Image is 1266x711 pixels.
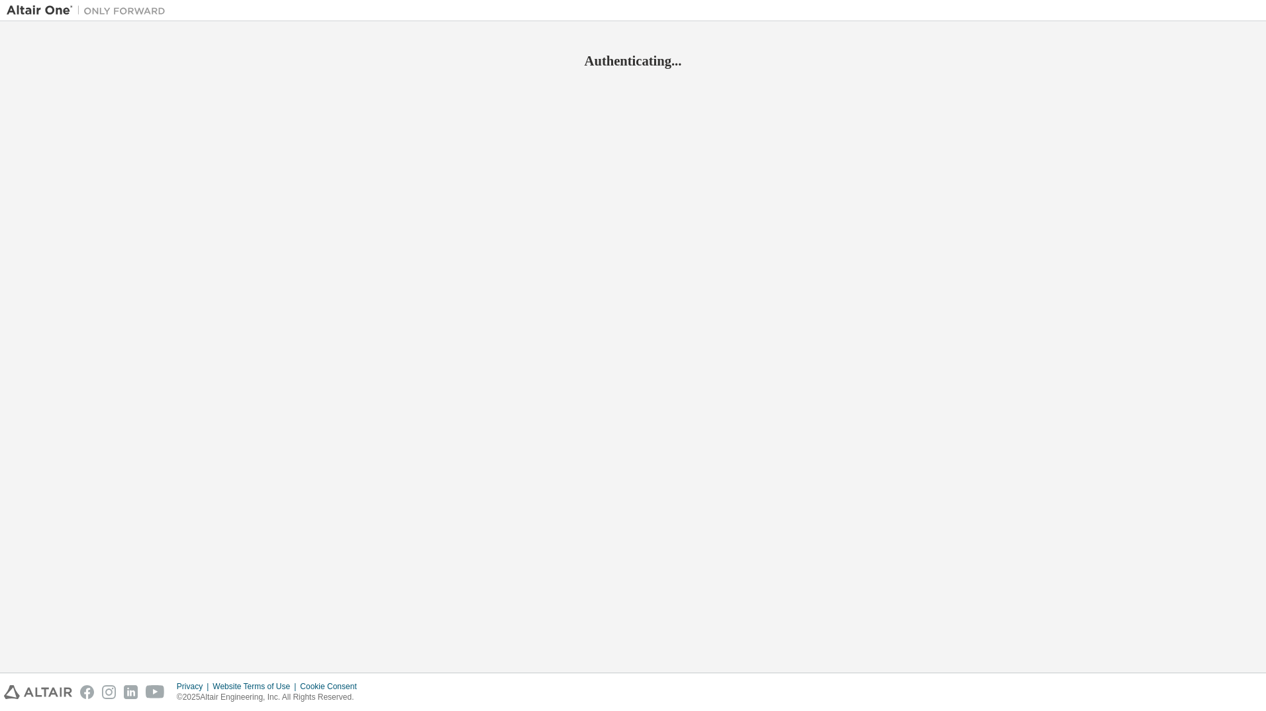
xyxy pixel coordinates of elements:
h2: Authenticating... [7,52,1259,70]
div: Privacy [177,681,213,692]
p: © 2025 Altair Engineering, Inc. All Rights Reserved. [177,692,365,703]
img: youtube.svg [146,685,165,699]
div: Cookie Consent [300,681,364,692]
img: linkedin.svg [124,685,138,699]
img: Altair One [7,4,172,17]
img: altair_logo.svg [4,685,72,699]
div: Website Terms of Use [213,681,300,692]
img: instagram.svg [102,685,116,699]
img: facebook.svg [80,685,94,699]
